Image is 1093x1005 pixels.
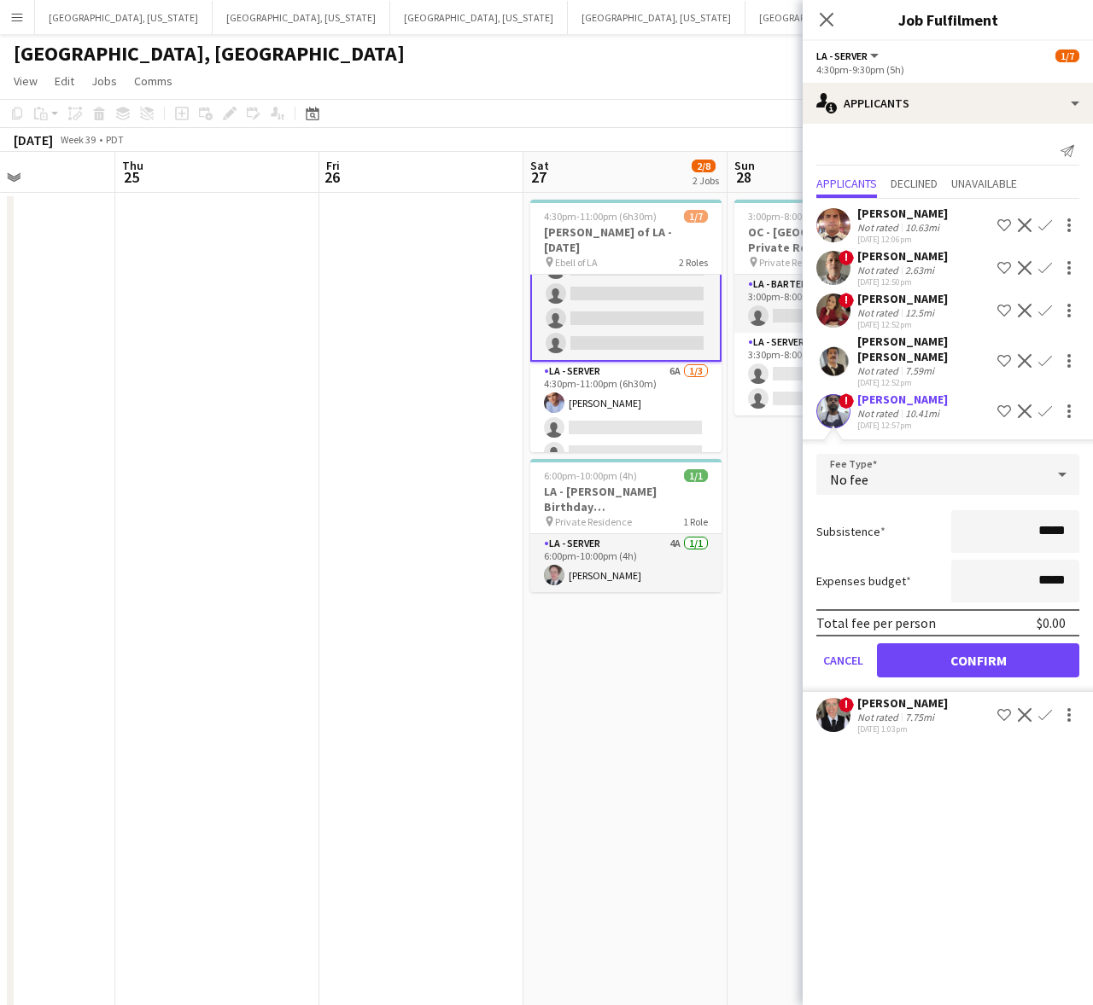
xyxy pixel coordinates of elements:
[877,643,1079,677] button: Confirm
[1055,49,1079,62] span: 1/7
[951,177,1017,189] span: Unavailable
[14,73,38,89] span: View
[683,515,708,528] span: 1 Role
[816,614,936,631] div: Total fee per person
[857,420,948,431] div: [DATE] 12:57pm
[56,133,99,146] span: Week 39
[7,70,44,92] a: View
[134,73,172,89] span: Comms
[902,364,938,377] div: 7.59mi
[91,73,117,89] span: Jobs
[759,256,836,269] span: Private Residence
[857,306,902,319] div: Not rated
[857,334,991,364] div: [PERSON_NAME] [PERSON_NAME]
[127,70,179,92] a: Comms
[803,9,1093,31] h3: Job Fulfilment
[544,469,637,482] span: 6:00pm-10:00pm (4h)
[213,1,390,34] button: [GEOGRAPHIC_DATA], [US_STATE]
[530,534,722,592] app-card-role: LA - Server4A1/16:00pm-10:00pm (4h)[PERSON_NAME]
[857,392,948,407] div: [PERSON_NAME]
[122,158,143,173] span: Thu
[692,160,716,172] span: 2/8
[857,711,902,723] div: Not rated
[748,210,836,223] span: 3:00pm-8:00pm (5h)
[390,1,568,34] button: [GEOGRAPHIC_DATA], [US_STATE]
[857,723,948,735] div: [DATE] 1:03pm
[839,697,854,712] span: !
[734,275,926,333] app-card-role: LA - Bartender23A0/13:00pm-8:00pm (5h)
[568,1,745,34] button: [GEOGRAPHIC_DATA], [US_STATE]
[120,167,143,187] span: 25
[857,377,991,388] div: [DATE] 12:52pm
[857,695,948,711] div: [PERSON_NAME]
[684,210,708,223] span: 1/7
[14,41,405,67] h1: [GEOGRAPHIC_DATA], [GEOGRAPHIC_DATA]
[48,70,81,92] a: Edit
[530,200,722,452] app-job-card: 4:30pm-11:00pm (6h30m)1/7[PERSON_NAME] of LA - [DATE] Ebell of LA2 RolesLA - Server7A0/44:30pm-9:...
[816,573,911,589] label: Expenses budget
[839,293,854,308] span: !
[857,221,902,234] div: Not rated
[528,167,549,187] span: 27
[679,256,708,269] span: 2 Roles
[830,471,868,488] span: No fee
[544,210,657,223] span: 4:30pm-11:00pm (6h30m)
[891,177,938,189] span: Declined
[857,364,902,377] div: Not rated
[326,158,340,173] span: Fri
[734,158,755,173] span: Sun
[902,221,943,234] div: 10.63mi
[734,224,926,255] h3: OC - [GEOGRAPHIC_DATA] Private Residence [DATE]
[555,256,598,269] span: Ebell of LA
[857,264,902,276] div: Not rated
[816,49,868,62] span: LA - Server
[857,234,948,245] div: [DATE] 12:06pm
[14,131,53,148] div: [DATE]
[816,524,886,539] label: Subsistence
[530,362,722,469] app-card-role: LA - Server6A1/34:30pm-11:00pm (6h30m)[PERSON_NAME]
[684,469,708,482] span: 1/1
[902,407,943,420] div: 10.41mi
[839,250,854,265] span: !
[85,70,124,92] a: Jobs
[803,83,1093,124] div: Applicants
[530,459,722,592] app-job-card: 6:00pm-10:00pm (4h)1/1LA - [PERSON_NAME] Birthday [DEMOGRAPHIC_DATA] Private Residence1 RoleLA - ...
[530,226,722,362] app-card-role: LA - Server7A0/44:30pm-9:30pm (5h)
[1037,614,1066,631] div: $0.00
[734,333,926,415] app-card-role: LA - Server18A0/23:30pm-8:00pm (4h30m)
[902,306,938,319] div: 12.5mi
[816,49,881,62] button: LA - Server
[106,133,124,146] div: PDT
[732,167,755,187] span: 28
[816,63,1079,76] div: 4:30pm-9:30pm (5h)
[857,291,948,306] div: [PERSON_NAME]
[35,1,213,34] button: [GEOGRAPHIC_DATA], [US_STATE]
[857,276,948,288] div: [DATE] 12:50pm
[530,224,722,255] h3: [PERSON_NAME] of LA - [DATE]
[55,73,74,89] span: Edit
[902,711,938,723] div: 7.75mi
[745,1,923,34] button: [GEOGRAPHIC_DATA], [US_STATE]
[324,167,340,187] span: 26
[530,158,549,173] span: Sat
[555,515,632,528] span: Private Residence
[857,319,948,330] div: [DATE] 12:52pm
[857,407,902,420] div: Not rated
[693,174,719,187] div: 2 Jobs
[902,264,938,276] div: 2.63mi
[816,643,870,677] button: Cancel
[839,393,854,409] span: !
[816,177,877,189] span: Applicants
[734,200,926,415] app-job-card: 3:00pm-8:00pm (5h)0/3OC - [GEOGRAPHIC_DATA] Private Residence [DATE] Private Residence2 RolesLA -...
[857,206,948,221] div: [PERSON_NAME]
[857,248,948,264] div: [PERSON_NAME]
[530,484,722,514] h3: LA - [PERSON_NAME] Birthday [DEMOGRAPHIC_DATA]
